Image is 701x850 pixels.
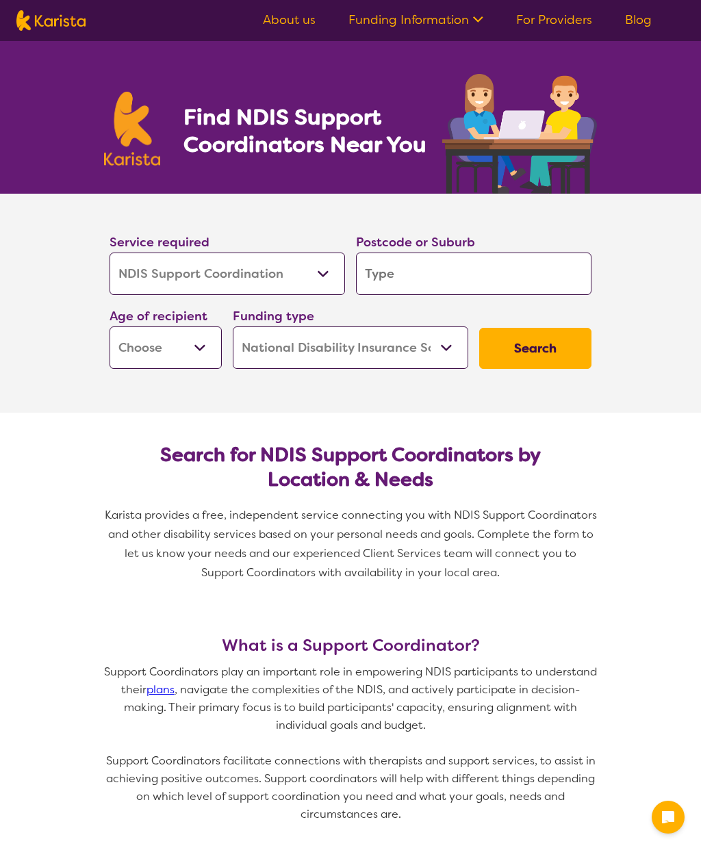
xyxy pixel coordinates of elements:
[356,234,475,250] label: Postcode or Suburb
[356,253,591,295] input: Type
[104,752,597,823] p: Support Coordinators facilitate connections with therapists and support services, to assist in ac...
[442,74,597,194] img: support-coordination
[104,636,597,655] h3: What is a Support Coordinator?
[516,12,592,28] a: For Providers
[104,663,597,734] p: Support Coordinators play an important role in empowering NDIS participants to understand their ,...
[104,92,160,166] img: Karista logo
[146,682,175,697] a: plans
[233,308,314,324] label: Funding type
[16,10,86,31] img: Karista logo
[479,328,591,369] button: Search
[105,508,600,580] span: Karista provides a free, independent service connecting you with NDIS Support Coordinators and ot...
[625,12,652,28] a: Blog
[110,234,209,250] label: Service required
[348,12,483,28] a: Funding Information
[110,308,207,324] label: Age of recipient
[120,443,581,492] h2: Search for NDIS Support Coordinators by Location & Needs
[263,12,316,28] a: About us
[183,103,437,158] h1: Find NDIS Support Coordinators Near You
